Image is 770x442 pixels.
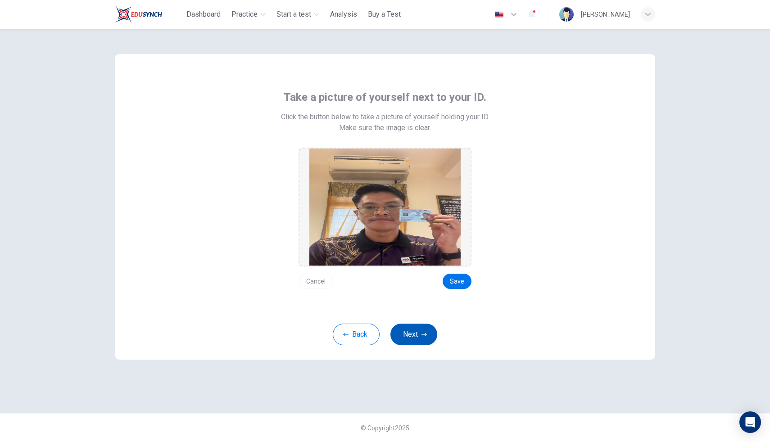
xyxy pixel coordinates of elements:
span: Take a picture of yourself next to your ID. [284,90,486,104]
span: Practice [231,9,258,20]
div: Open Intercom Messenger [739,411,761,433]
span: Dashboard [186,9,221,20]
span: Start a test [276,9,311,20]
button: Buy a Test [364,6,404,23]
img: preview screemshot [309,149,461,266]
button: Practice [228,6,269,23]
span: Click the button below to take a picture of yourself holding your ID. [281,112,489,122]
button: Start a test [273,6,323,23]
div: [PERSON_NAME] [581,9,630,20]
button: Cancel [299,274,333,289]
button: Back [333,324,380,345]
img: Profile picture [559,7,574,22]
button: Save [443,274,471,289]
img: en [494,11,505,18]
span: Buy a Test [368,9,401,20]
button: Analysis [326,6,361,23]
span: Analysis [330,9,357,20]
button: Dashboard [183,6,224,23]
a: ELTC logo [115,5,183,23]
span: © Copyright 2025 [361,424,409,432]
img: ELTC logo [115,5,162,23]
button: Next [390,324,437,345]
span: Make sure the image is clear. [339,122,431,133]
